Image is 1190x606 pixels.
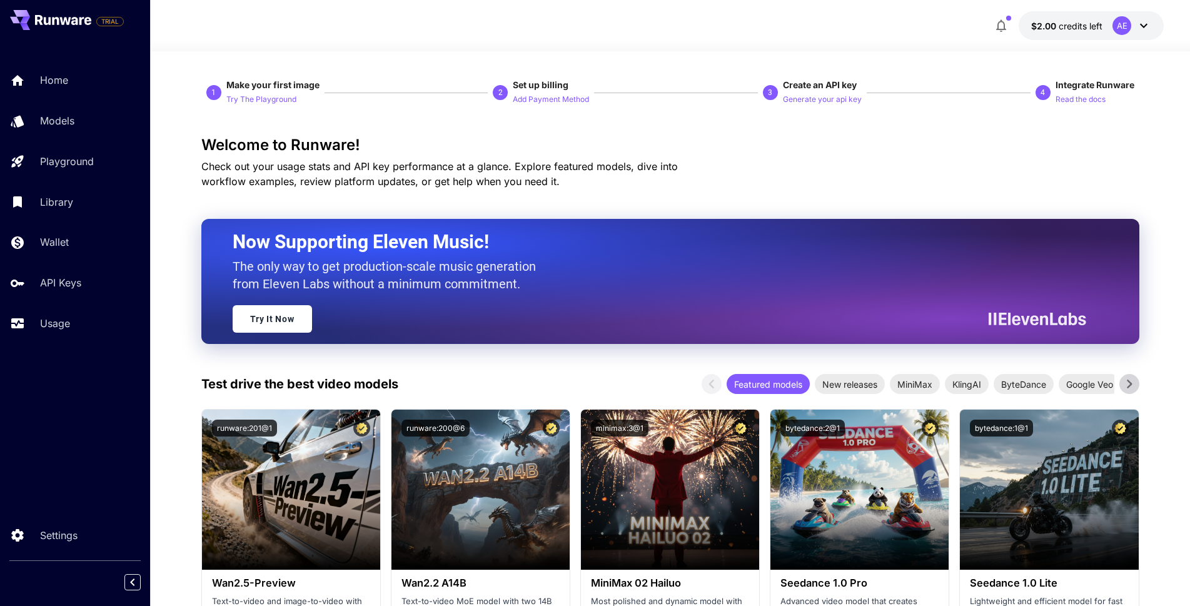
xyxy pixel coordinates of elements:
p: Wallet [40,235,69,250]
p: 1 [211,87,216,98]
button: Generate your api key [783,91,862,106]
h3: MiniMax 02 Hailuo [591,577,749,589]
span: Make your first image [226,79,320,90]
span: MiniMax [890,378,940,391]
h2: Now Supporting Eleven Music! [233,230,1077,254]
h3: Seedance 1.0 Lite [970,577,1128,589]
p: Test drive the best video models [201,375,398,393]
div: Collapse sidebar [134,571,150,593]
p: Generate your api key [783,94,862,106]
span: New releases [815,378,885,391]
p: Read the docs [1056,94,1106,106]
p: Models [40,113,74,128]
h3: Wan2.5-Preview [212,577,370,589]
span: $2.00 [1031,21,1059,31]
span: Featured models [727,378,810,391]
button: Certified Model – Vetted for best performance and includes a commercial license. [922,420,939,437]
img: alt [202,410,380,570]
span: Integrate Runware [1056,79,1134,90]
p: Usage [40,316,70,331]
p: Try The Playground [226,94,296,106]
span: Add your payment card to enable full platform functionality. [96,14,124,29]
div: KlingAI [945,374,989,394]
p: 3 [768,87,772,98]
span: Check out your usage stats and API key performance at a glance. Explore featured models, dive int... [201,160,678,188]
img: alt [391,410,570,570]
div: Google Veo [1059,374,1121,394]
p: Library [40,194,73,210]
span: KlingAI [945,378,989,391]
div: Featured models [727,374,810,394]
p: 4 [1041,87,1045,98]
img: alt [770,410,949,570]
button: bytedance:2@1 [780,420,845,437]
button: Certified Model – Vetted for best performance and includes a commercial license. [543,420,560,437]
p: Playground [40,154,94,169]
a: Try It Now [233,305,312,333]
h3: Seedance 1.0 Pro [780,577,939,589]
button: bytedance:1@1 [970,420,1033,437]
div: MiniMax [890,374,940,394]
button: Certified Model – Vetted for best performance and includes a commercial license. [353,420,370,437]
div: New releases [815,374,885,394]
button: runware:200@6 [401,420,470,437]
h3: Wan2.2 A14B [401,577,560,589]
img: alt [960,410,1138,570]
button: Read the docs [1056,91,1106,106]
div: AE [1112,16,1131,35]
img: alt [581,410,759,570]
button: Certified Model – Vetted for best performance and includes a commercial license. [732,420,749,437]
p: API Keys [40,275,81,290]
span: credits left [1059,21,1102,31]
span: Set up billing [513,79,568,90]
span: ByteDance [994,378,1054,391]
div: ByteDance [994,374,1054,394]
button: Try The Playground [226,91,296,106]
span: Google Veo [1059,378,1121,391]
h3: Welcome to Runware! [201,136,1139,154]
button: $2.00AE [1019,11,1164,40]
button: runware:201@1 [212,420,277,437]
p: Home [40,73,68,88]
span: TRIAL [97,17,123,26]
p: The only way to get production-scale music generation from Eleven Labs without a minimum commitment. [233,258,545,293]
button: Certified Model – Vetted for best performance and includes a commercial license. [1112,420,1129,437]
button: Add Payment Method [513,91,589,106]
span: Create an API key [783,79,857,90]
div: $2.00 [1031,19,1102,33]
p: 2 [498,87,503,98]
button: minimax:3@1 [591,420,648,437]
p: Add Payment Method [513,94,589,106]
p: Settings [40,528,78,543]
button: Collapse sidebar [124,574,141,590]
